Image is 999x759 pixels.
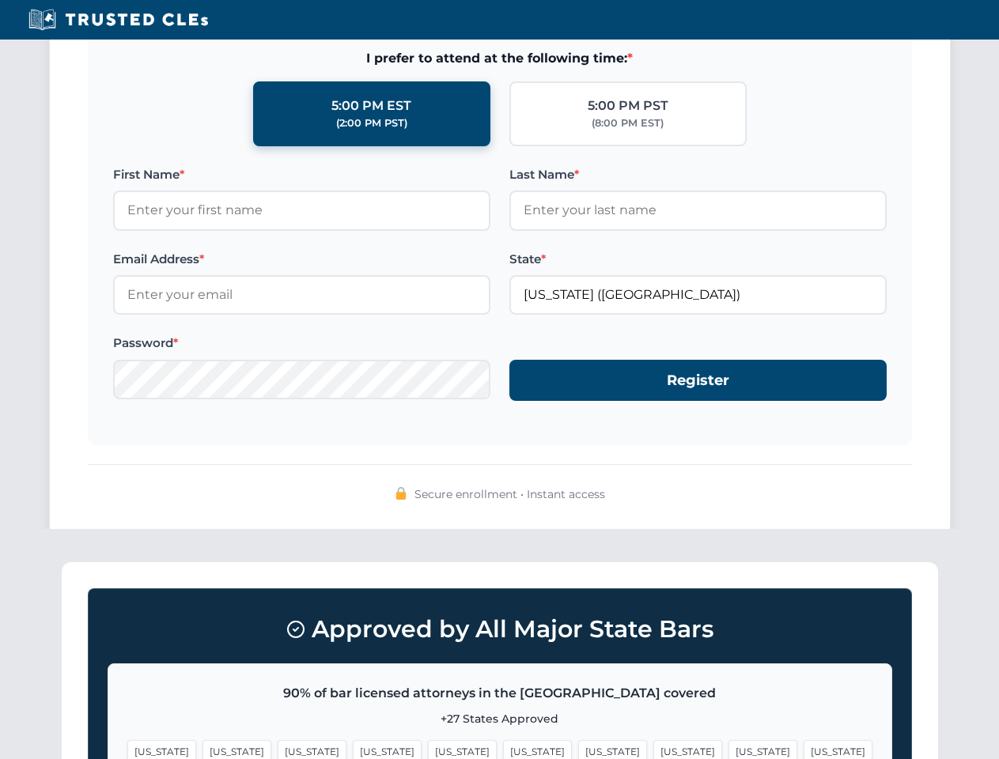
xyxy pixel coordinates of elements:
[113,275,490,315] input: Enter your email
[113,48,887,69] span: I prefer to attend at the following time:
[509,165,887,184] label: Last Name
[113,334,490,353] label: Password
[336,115,407,131] div: (2:00 PM PST)
[509,360,887,402] button: Register
[592,115,664,131] div: (8:00 PM EST)
[113,191,490,230] input: Enter your first name
[113,165,490,184] label: First Name
[127,683,872,704] p: 90% of bar licensed attorneys in the [GEOGRAPHIC_DATA] covered
[509,191,887,230] input: Enter your last name
[588,96,668,116] div: 5:00 PM PST
[395,487,407,500] img: 🔒
[509,250,887,269] label: State
[24,8,213,32] img: Trusted CLEs
[113,250,490,269] label: Email Address
[108,608,892,651] h3: Approved by All Major State Bars
[414,485,605,503] span: Secure enrollment • Instant access
[331,96,411,116] div: 5:00 PM EST
[127,710,872,727] p: +27 States Approved
[509,275,887,315] input: Arizona (AZ)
